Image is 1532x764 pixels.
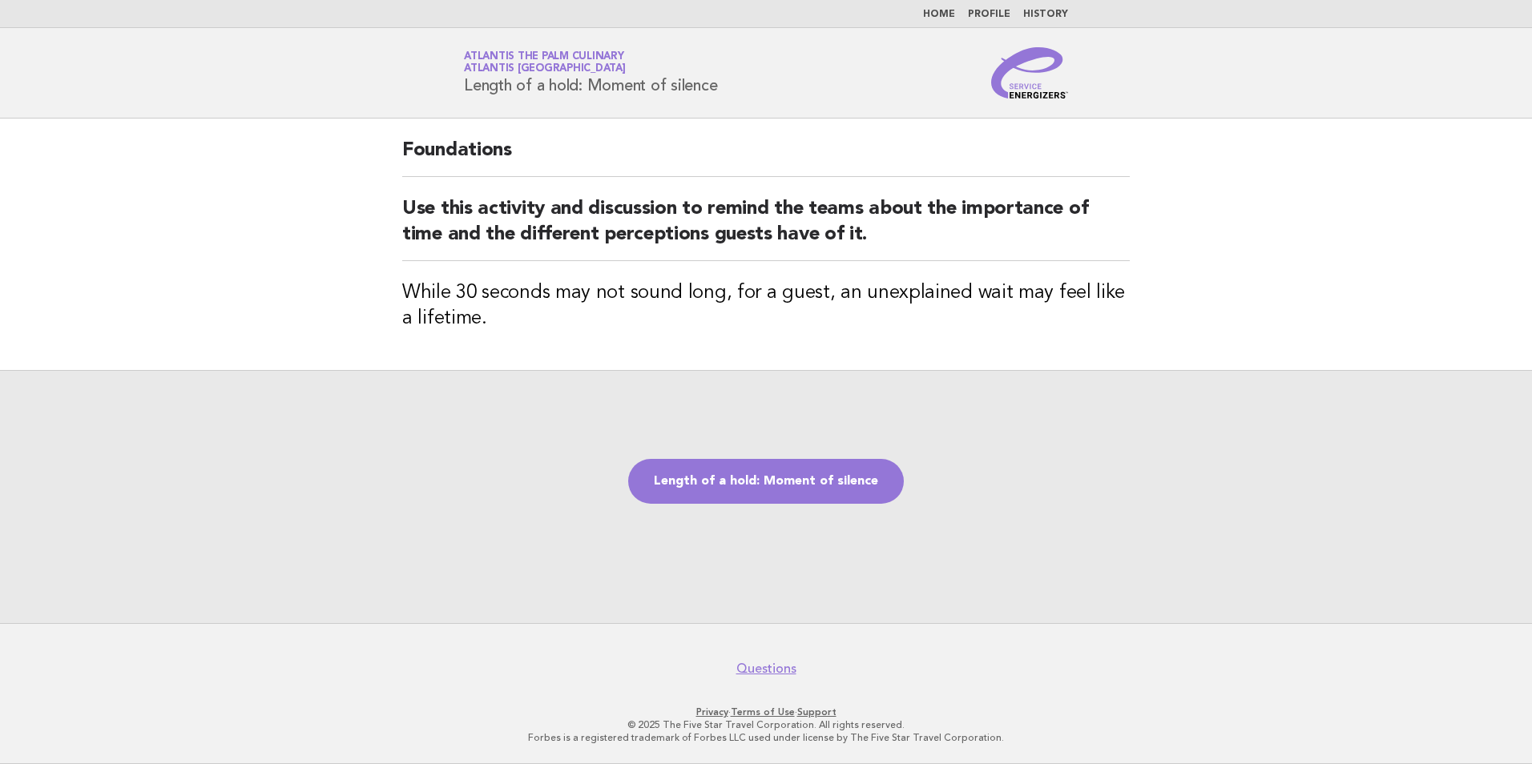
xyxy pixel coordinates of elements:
h3: While 30 seconds may not sound long, for a guest, an unexplained wait may feel like a lifetime. [402,280,1130,332]
p: © 2025 The Five Star Travel Corporation. All rights reserved. [276,718,1256,731]
a: Home [923,10,955,19]
a: Privacy [696,706,728,718]
h1: Length of a hold: Moment of silence [464,52,717,94]
a: Questions [736,661,796,677]
span: Atlantis [GEOGRAPHIC_DATA] [464,64,626,74]
p: · · [276,706,1256,718]
a: History [1023,10,1068,19]
a: Atlantis The Palm CulinaryAtlantis [GEOGRAPHIC_DATA] [464,51,626,74]
h2: Foundations [402,138,1130,177]
a: Support [797,706,837,718]
img: Service Energizers [991,47,1068,99]
a: Profile [968,10,1010,19]
p: Forbes is a registered trademark of Forbes LLC used under license by The Five Star Travel Corpora... [276,731,1256,744]
h2: Use this activity and discussion to remind the teams about the importance of time and the differe... [402,196,1130,261]
a: Terms of Use [731,706,795,718]
a: Length of a hold: Moment of silence [628,459,904,504]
